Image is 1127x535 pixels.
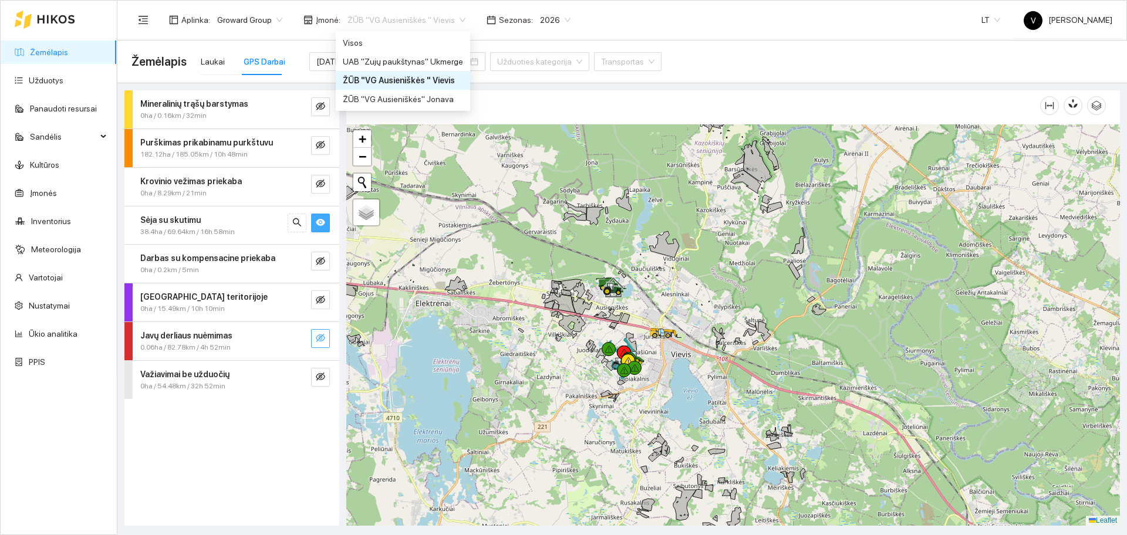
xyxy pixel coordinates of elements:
div: Krovinio vežimas priekaba0ha / 8.29km / 21mineye-invisible [124,168,339,206]
span: eye [316,218,325,229]
span: 0ha / 0.2km / 5min [140,265,199,276]
span: column-width [1041,101,1058,110]
a: Layers [353,199,379,225]
span: eye-invisible [316,179,325,190]
a: Nustatymai [29,301,70,310]
div: UAB "Zujų paukštynas" Ukmerge [336,52,470,71]
strong: Mineralinių trąšų barstymas [140,99,248,109]
a: PPIS [29,357,45,367]
div: UAB "Zujų paukštynas" Ukmerge [343,55,463,68]
span: V [1031,11,1036,30]
a: Užduotys [29,76,63,85]
div: ŽŪB "VG Ausieniškės " Vievis [343,74,463,87]
span: shop [303,15,313,25]
span: 0ha / 15.49km / 10h 10min [140,303,225,314]
span: search [292,218,302,229]
span: Sezonas : [499,13,533,26]
div: ŽŪB "VG Ausieniškės" Jonava [336,90,470,109]
a: Žemėlapis [30,48,68,57]
button: eye-invisible [311,175,330,194]
a: Panaudoti resursai [30,104,97,113]
span: 2026 [540,11,571,29]
span: Sandėlis [30,125,97,148]
span: eye-invisible [316,372,325,383]
span: eye-invisible [316,140,325,151]
strong: Krovinio vežimas priekaba [140,177,242,186]
span: + [359,131,366,146]
strong: [GEOGRAPHIC_DATA] teritorijoje [140,292,268,302]
button: eye-invisible [311,252,330,270]
div: Darbas su kompensacine priekaba0ha / 0.2km / 5mineye-invisible [124,245,339,283]
a: Ūkio analitika [29,329,77,338]
button: column-width [1040,96,1059,115]
a: Įmonės [30,188,57,198]
a: Zoom in [353,130,371,148]
div: Purškimas prikabinamu purkštuvu182.12ha / 185.05km / 10h 48mineye-invisible [124,129,339,167]
div: Visos [343,36,463,49]
div: Javų derliaus nuėmimas0.06ha / 82.78km / 4h 52mineye-invisible [124,322,339,360]
span: − [359,149,366,164]
span: ŽŪB "VG Ausieniškės " Vievis [347,11,465,29]
strong: Sėja su skutimu [140,215,201,225]
span: eye-invisible [316,256,325,267]
span: eye-invisible [316,295,325,306]
span: LT [981,11,1000,29]
button: search [288,214,306,232]
span: calendar [487,15,496,25]
strong: Purškimas prikabinamu purkštuvu [140,138,273,147]
input: Pradžios data [316,55,383,68]
span: eye-invisible [316,101,325,113]
span: 182.12ha / 185.05km / 10h 48min [140,149,248,160]
button: eye-invisible [311,290,330,309]
div: Žemėlapis [360,89,1040,122]
a: Kultūros [30,160,59,170]
a: Vartotojai [29,273,63,282]
span: layout [169,15,178,25]
span: 0ha / 54.48km / 32h 52min [140,381,225,392]
span: 38.4ha / 69.64km / 16h 58min [140,226,235,238]
button: Initiate a new search [353,174,371,191]
span: 0ha / 8.29km / 21min [140,188,207,199]
div: Sėja su skutimu38.4ha / 69.64km / 16h 58minsearcheye [124,206,339,245]
span: [PERSON_NAME] [1024,15,1112,25]
div: Važiavimai be užduočių0ha / 54.48km / 32h 52mineye-invisible [124,361,339,399]
div: [GEOGRAPHIC_DATA] teritorijoje0ha / 15.49km / 10h 10mineye-invisible [124,283,339,321]
span: Groward Group [217,11,282,29]
strong: Darbas su kompensacine priekaba [140,253,275,263]
span: 0.06ha / 82.78km / 4h 52min [140,342,231,353]
span: 0ha / 0.16km / 32min [140,110,207,121]
span: Aplinka : [181,13,210,26]
span: eye-invisible [316,333,325,344]
strong: Važiavimai be užduočių [140,370,230,379]
div: ŽŪB "VG Ausieniškės" Jonava [343,93,463,106]
div: Visos [336,33,470,52]
span: Įmonė : [316,13,340,26]
a: Meteorologija [31,245,81,254]
div: GPS Darbai [244,55,285,68]
button: menu-fold [131,8,155,32]
span: Žemėlapis [131,52,187,71]
a: Leaflet [1089,516,1117,524]
div: Mineralinių trąšų barstymas0ha / 0.16km / 32mineye-invisible [124,90,339,128]
strong: Javų derliaus nuėmimas [140,331,232,340]
div: ŽŪB "VG Ausieniškės " Vievis [336,71,470,90]
button: eye-invisible [311,136,330,155]
a: Zoom out [353,148,371,165]
div: Laukai [201,55,225,68]
button: eye-invisible [311,368,330,387]
span: menu-fold [138,15,149,25]
button: eye-invisible [311,97,330,116]
button: eye-invisible [311,329,330,348]
a: Inventorius [31,216,71,226]
button: eye [311,214,330,232]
